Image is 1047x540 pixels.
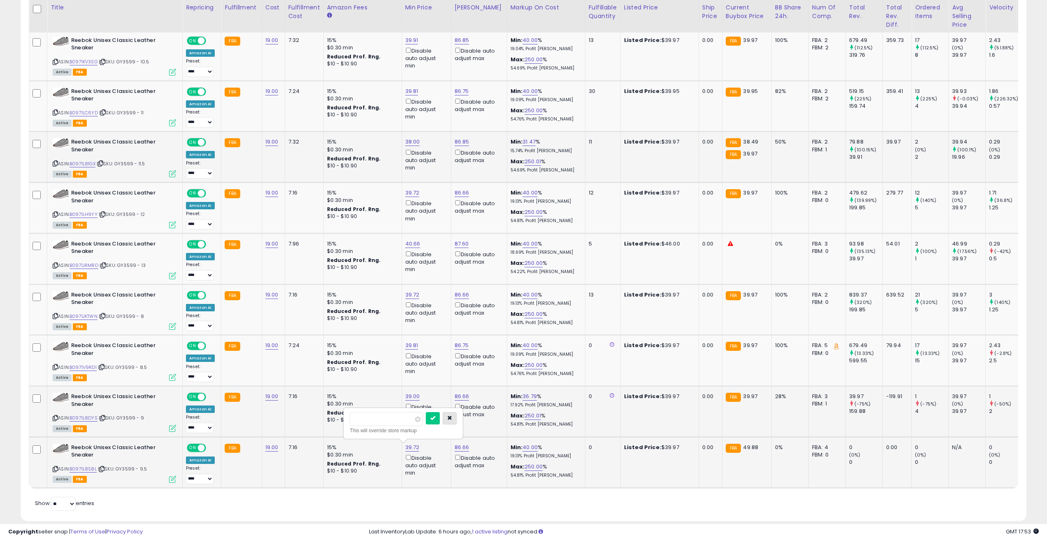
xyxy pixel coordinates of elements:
[511,158,525,165] b: Max:
[53,342,69,351] img: 31ADHjGEGUL._SL40_.jpg
[854,44,873,51] small: (112.5%)
[53,120,72,127] span: All listings currently available for purchase on Amazon
[455,3,504,12] div: [PERSON_NAME]
[589,37,614,44] div: 13
[265,240,279,248] a: 19.00
[511,116,579,122] p: 54.76% Profit [PERSON_NAME]
[511,138,579,153] div: %
[920,95,937,102] small: (225%)
[886,88,905,95] div: 359.41
[455,36,469,44] a: 86.85
[522,36,538,44] a: 40.00
[702,37,716,44] div: 0.00
[511,65,579,71] p: 54.69% Profit [PERSON_NAME]
[288,37,317,44] div: 7.32
[99,109,144,116] span: | SKU: GY3599 - 11
[989,102,1022,110] div: 0.57
[455,148,501,164] div: Disable auto adjust max
[624,189,692,197] div: $39.97
[265,443,279,452] a: 19.00
[511,148,579,154] p: 15.74% Profit [PERSON_NAME]
[854,248,875,255] small: (135.13%)
[186,202,215,209] div: Amazon AI
[849,37,882,44] div: 679.49
[71,37,171,54] b: Reebok Unisex Classic Leather Sneaker
[854,95,871,102] small: (225%)
[225,88,240,97] small: FBA
[525,208,543,216] a: 250.00
[726,37,741,46] small: FBA
[886,240,905,248] div: 54.01
[405,443,420,452] a: 39.72
[511,167,579,173] p: 54.69% Profit [PERSON_NAME]
[775,138,802,146] div: 50%
[205,190,218,197] span: OFF
[849,204,882,211] div: 199.85
[849,3,879,21] div: Total Rev.
[849,189,882,197] div: 479.62
[511,138,523,146] b: Min:
[53,444,69,453] img: 31ADHjGEGUL._SL40_.jpg
[952,197,963,204] small: (0%)
[327,162,395,169] div: $10 - $10.90
[812,240,839,248] div: FBA: 3
[994,248,1011,255] small: (-42%)
[70,262,98,269] a: B0971JRMRD
[70,109,98,116] a: B0971LC6YD
[186,49,215,57] div: Amazon AI
[849,153,882,161] div: 39.91
[726,189,741,198] small: FBA
[522,189,538,197] a: 40.00
[455,46,501,62] div: Disable auto adjust max
[53,291,69,301] img: 31ADHjGEGUL._SL40_.jpg
[511,250,579,255] p: 18.69% Profit [PERSON_NAME]
[186,109,215,128] div: Preset:
[511,56,525,63] b: Max:
[265,36,279,44] a: 19.00
[915,146,926,153] small: (0%)
[915,240,948,248] div: 2
[952,153,985,161] div: 19.96
[71,138,171,155] b: Reebok Unisex Classic Leather Sneaker
[70,211,98,218] a: B0971LH9YY
[775,88,802,95] div: 82%
[288,240,317,248] div: 7.96
[205,139,218,146] span: OFF
[70,58,98,65] a: B0971KV3SG
[952,204,985,211] div: 39.97
[455,443,469,452] a: 86.66
[511,158,579,173] div: %
[186,151,215,158] div: Amazon AI
[989,138,1022,146] div: 0.29
[53,37,69,46] img: 31ADHjGEGUL._SL40_.jpg
[812,44,839,51] div: FBM: 2
[265,138,279,146] a: 19.00
[73,222,87,229] span: FBA
[188,37,198,44] span: ON
[455,138,469,146] a: 86.85
[405,36,418,44] a: 39.91
[525,158,541,166] a: 250.01
[511,46,579,52] p: 19.04% Profit [PERSON_NAME]
[53,138,176,176] div: ASIN:
[854,197,877,204] small: (139.99%)
[812,3,842,21] div: Num of Comp.
[624,37,692,44] div: $39.97
[511,107,579,122] div: %
[327,189,395,197] div: 15%
[624,138,662,146] b: Listed Price:
[327,44,395,51] div: $0.30 min
[743,189,757,197] span: 39.97
[920,248,937,255] small: (100%)
[849,240,882,248] div: 93.98
[525,259,543,267] a: 250.00
[511,56,579,71] div: %
[455,87,469,95] a: 86.75
[511,240,579,255] div: %
[743,138,758,146] span: 38.49
[957,146,976,153] small: (100.1%)
[511,218,579,224] p: 54.81% Profit [PERSON_NAME]
[812,146,839,153] div: FBM: 1
[455,189,469,197] a: 86.66
[70,415,98,422] a: B0971L8DYS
